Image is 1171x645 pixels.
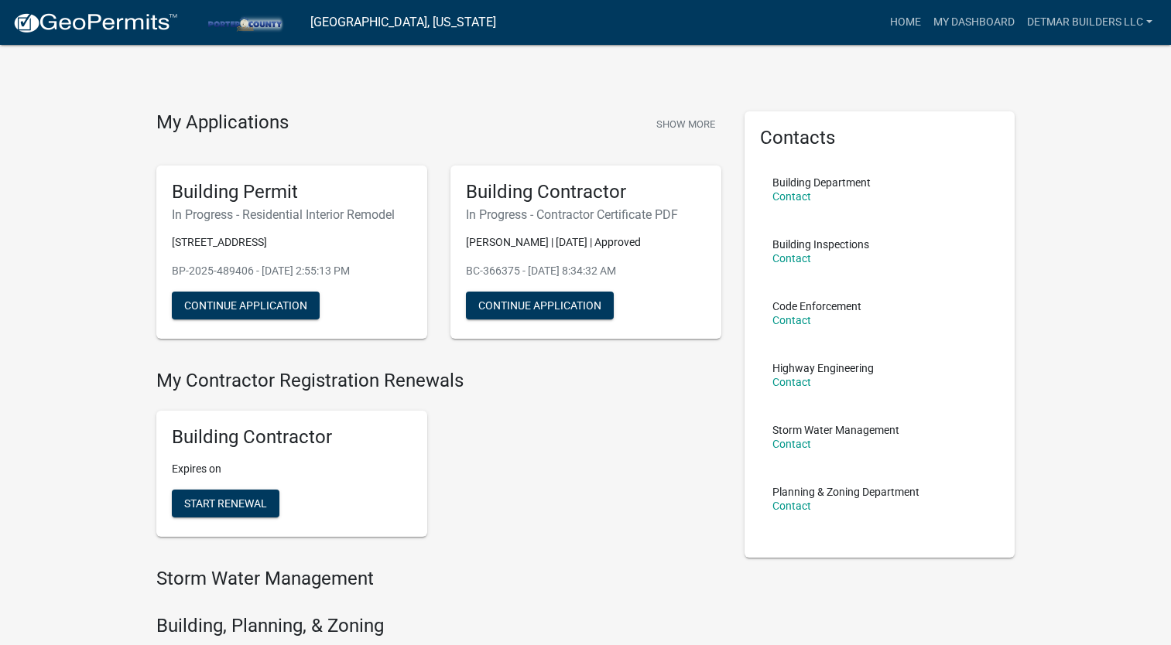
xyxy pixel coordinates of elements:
[310,9,496,36] a: [GEOGRAPHIC_DATA], [US_STATE]
[172,490,279,517] button: Start Renewal
[190,12,298,32] img: Porter County, Indiana
[156,370,721,549] wm-registration-list-section: My Contractor Registration Renewals
[650,111,721,137] button: Show More
[156,111,289,135] h4: My Applications
[172,461,412,477] p: Expires on
[466,181,706,203] h5: Building Contractor
[772,252,811,264] a: Contact
[772,239,869,250] p: Building Inspections
[772,500,811,512] a: Contact
[184,497,267,510] span: Start Renewal
[927,8,1021,37] a: My Dashboard
[760,127,1000,149] h5: Contacts
[772,438,811,450] a: Contact
[772,190,811,203] a: Contact
[466,292,614,319] button: Continue Application
[172,207,412,222] h6: In Progress - Residential Interior Remodel
[172,292,320,319] button: Continue Application
[772,425,899,435] p: Storm Water Management
[156,615,721,637] h4: Building, Planning, & Zoning
[884,8,927,37] a: Home
[1021,8,1159,37] a: Detmar Builders LLC
[172,263,412,279] p: BP-2025-489406 - [DATE] 2:55:13 PM
[172,426,412,449] h5: Building Contractor
[466,234,706,251] p: [PERSON_NAME] | [DATE] | Approved
[172,181,412,203] h5: Building Permit
[172,234,412,251] p: [STREET_ADDRESS]
[156,370,721,392] h4: My Contractor Registration Renewals
[466,207,706,222] h6: In Progress - Contractor Certificate PDF
[772,314,811,326] a: Contact
[772,376,811,388] a: Contact
[772,301,861,312] p: Code Enforcement
[156,568,721,590] h4: Storm Water Management
[772,363,874,374] p: Highway Engineering
[466,263,706,279] p: BC-366375 - [DATE] 8:34:32 AM
[772,177,871,188] p: Building Department
[772,486,919,497] p: Planning & Zoning Department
